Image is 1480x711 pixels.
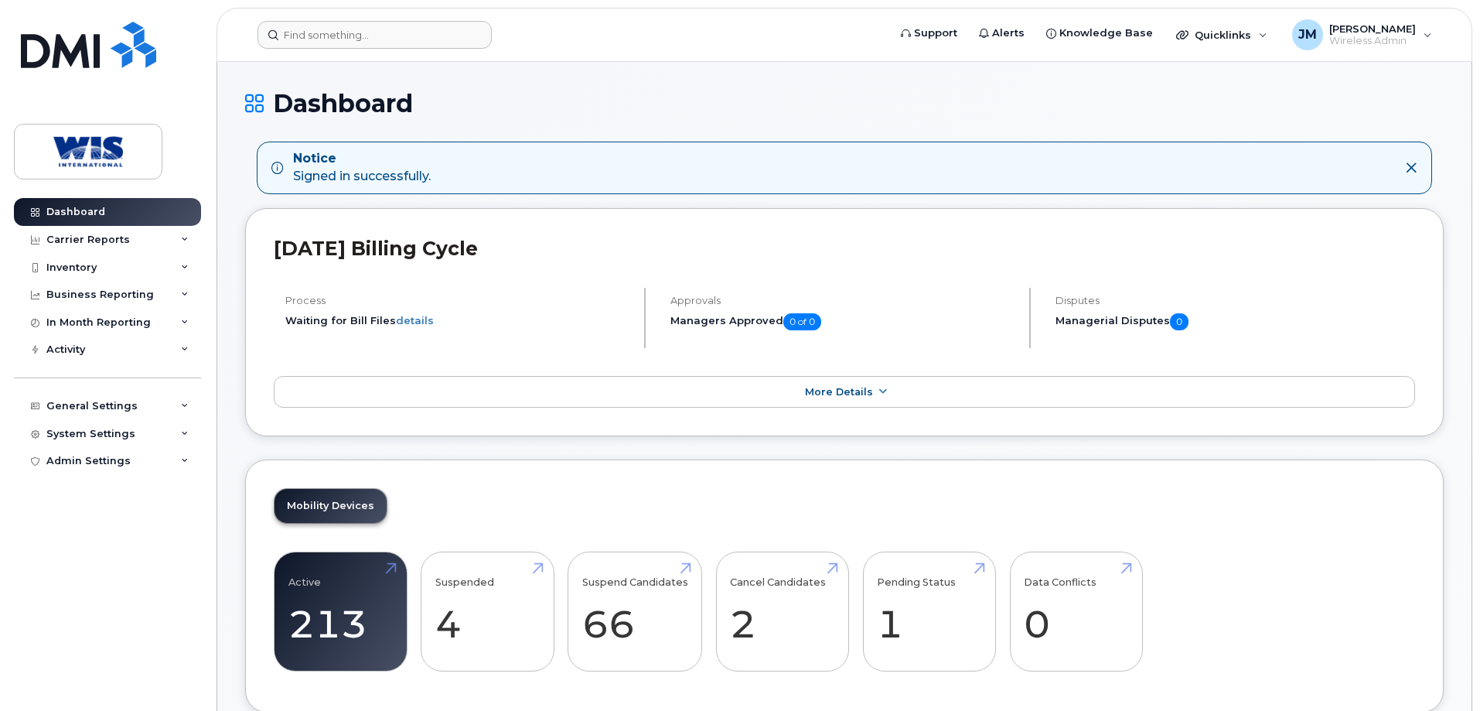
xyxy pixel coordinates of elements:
span: 0 [1170,313,1188,330]
span: 0 of 0 [783,313,821,330]
h4: Process [285,295,631,306]
a: Active 213 [288,561,393,663]
h2: [DATE] Billing Cycle [274,237,1415,260]
a: Suspend Candidates 66 [582,561,688,663]
a: Suspended 4 [435,561,540,663]
h4: Disputes [1055,295,1415,306]
a: details [396,314,434,326]
div: Signed in successfully. [293,150,431,186]
a: Cancel Candidates 2 [730,561,834,663]
li: Waiting for Bill Files [285,313,631,328]
h5: Managerial Disputes [1055,313,1415,330]
a: Mobility Devices [275,489,387,523]
h4: Approvals [670,295,1016,306]
strong: Notice [293,150,431,168]
a: Pending Status 1 [877,561,981,663]
h5: Managers Approved [670,313,1016,330]
a: Data Conflicts 0 [1024,561,1128,663]
h1: Dashboard [245,90,1444,117]
span: More Details [805,386,873,398]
